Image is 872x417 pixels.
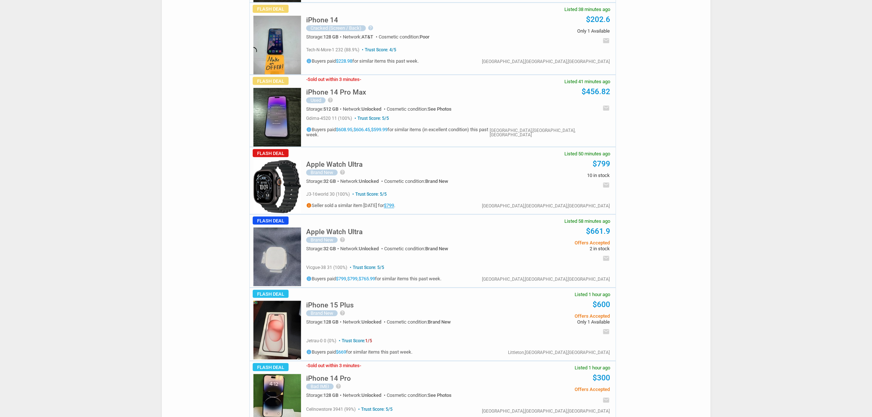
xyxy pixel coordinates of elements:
[499,314,609,318] span: Offers Accepted
[575,292,610,297] span: Listed 1 hour ago
[420,34,430,40] span: Poor
[306,228,363,235] h5: Apple Watch Ultra
[306,338,336,343] span: jetrau-0 0 (0%)
[253,290,289,298] span: Flash Deal
[253,77,289,85] span: Flash Deal
[306,127,490,137] h5: Buyers paid , , for similar items (in excellent condition) this past week.
[379,34,430,39] div: Cosmetic condition:
[368,25,374,31] i: help
[306,116,352,121] span: gdima-4520 11 (100%)
[564,7,610,12] span: Listed 38 minutes ago
[306,349,312,355] i: info
[347,276,357,282] a: $799
[306,192,350,197] span: j3-16world 30 (100%)
[306,170,338,176] div: Brand New
[602,104,610,112] i: email
[306,276,441,281] h5: Buyers paid , , for similar items this past week.
[499,320,609,324] span: Only 1 Available
[339,310,345,316] i: help
[323,319,338,325] span: 128 GB
[482,59,610,64] div: [GEOGRAPHIC_DATA],[GEOGRAPHIC_DATA],[GEOGRAPHIC_DATA]
[253,88,301,147] img: s-l225.jpg
[384,203,394,208] a: $799
[323,392,338,398] span: 128 GB
[340,179,384,184] div: Network:
[360,77,361,82] span: -
[360,47,396,52] span: Trust Score: 4/5
[336,59,352,64] a: $228.98
[384,179,448,184] div: Cosmetic condition:
[306,237,338,243] div: Brand New
[306,77,308,82] span: -
[602,255,610,262] i: email
[602,181,610,189] i: email
[508,350,610,355] div: Littleton,[GEOGRAPHIC_DATA],[GEOGRAPHIC_DATA]
[361,106,381,112] span: Unlocked
[306,376,351,382] a: iPhone 14 Pro
[353,127,370,133] a: $606.45
[499,387,609,392] span: Offers Accepted
[593,159,610,168] a: $799
[253,301,301,359] img: s-l225.jpg
[425,246,448,251] span: Brand New
[339,169,345,175] i: help
[253,16,301,74] img: s-l225.jpg
[323,246,336,251] span: 32 GB
[343,320,387,324] div: Network:
[339,237,345,243] i: help
[359,178,379,184] span: Unlocked
[564,151,610,156] span: Listed 50 minutes ago
[482,204,610,208] div: [GEOGRAPHIC_DATA],[GEOGRAPHIC_DATA],[GEOGRAPHIC_DATA]
[353,116,389,121] span: Trust Score: 5/5
[499,173,609,178] span: 10 in stock
[335,383,341,389] i: help
[490,128,610,137] div: [GEOGRAPHIC_DATA],[GEOGRAPHIC_DATA],[GEOGRAPHIC_DATA]
[575,365,610,370] span: Listed 1 hour ago
[357,407,393,412] span: Trust Score: 5/5
[306,246,340,251] div: Storage:
[323,106,338,112] span: 512 GB
[306,303,354,309] a: iPhone 15 Plus
[336,350,346,355] a: $669
[499,246,609,251] span: 2 in stock
[306,349,412,355] h5: Buyers paid for similar items this past week.
[306,127,312,132] i: info
[582,87,610,96] a: $456.82
[359,246,379,251] span: Unlocked
[306,107,343,111] div: Storage:
[602,328,610,335] i: email
[253,160,301,213] img: s-l225.jpg
[306,320,343,324] div: Storage:
[306,302,354,309] h5: iPhone 15 Plus
[306,18,338,23] a: iPhone 14
[499,240,609,245] span: Offers Accepted
[428,392,452,398] span: See Photos
[306,34,343,39] div: Storage:
[361,319,381,325] span: Unlocked
[384,246,448,251] div: Cosmetic condition:
[336,127,352,133] a: $608.95
[323,34,338,40] span: 128 GB
[340,246,384,251] div: Network:
[306,97,326,103] div: Used
[306,375,351,382] h5: iPhone 14 Pro
[306,265,347,270] span: vicgue-38 31 (100%)
[253,228,301,286] img: s-l225.jpg
[499,29,609,33] span: Only 1 Available
[306,363,308,368] span: -
[306,16,338,23] h5: iPhone 14
[428,106,452,112] span: See Photos
[387,320,451,324] div: Cosmetic condition:
[343,34,379,39] div: Network:
[306,310,338,316] div: Brand New
[564,79,610,84] span: Listed 41 minutes ago
[306,203,395,208] h5: Seller sold a similar item [DATE] for .
[371,127,387,133] a: $599.99
[306,162,363,168] a: Apple Watch Ultra
[306,90,366,96] a: iPhone 14 Pro Max
[306,203,312,208] i: info
[359,276,375,282] a: $765.99
[360,363,361,368] span: -
[428,319,451,325] span: Brand New
[348,265,384,270] span: Trust Score: 5/5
